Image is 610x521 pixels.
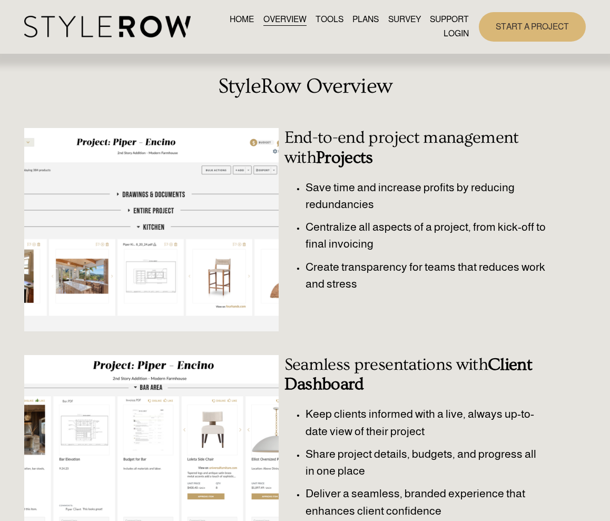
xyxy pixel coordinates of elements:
h3: Seamless presentations with [284,355,562,395]
p: Create transparency for teams that reduces work and stress [306,259,562,293]
span: SUPPORT [430,13,469,26]
a: SURVEY [388,13,421,27]
h3: End-to-end project management with [284,128,562,168]
a: TOOLS [316,13,343,27]
img: StyleRow [24,16,190,37]
a: HOME [230,13,254,27]
p: Share project details, budgets, and progress all in one place [306,446,538,480]
p: Save time and increase profits by reducing redundancies [306,179,562,213]
strong: Client Dashboard [284,355,536,394]
a: PLANS [352,13,379,27]
a: OVERVIEW [263,13,307,27]
a: folder dropdown [430,13,469,27]
strong: Projects [316,148,373,168]
h2: StyleRow Overview [24,75,585,99]
p: Deliver a seamless, branded experience that enhances client confidence [306,485,538,519]
a: START A PROJECT [479,12,586,41]
p: Centralize all aspects of a project, from kick-off to final invoicing [306,219,562,253]
a: LOGIN [444,27,469,41]
p: Keep clients informed with a live, always up-to-date view of their project [306,406,538,440]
